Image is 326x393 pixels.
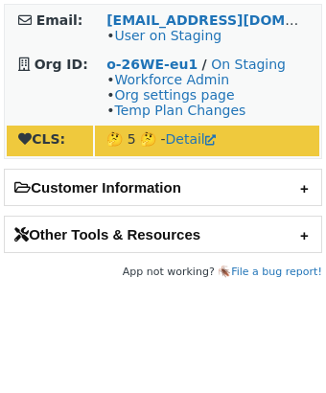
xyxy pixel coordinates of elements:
[114,72,229,87] a: Workforce Admin
[211,57,286,72] a: On Staging
[5,170,321,205] h2: Customer Information
[202,57,207,72] strong: /
[18,131,65,147] strong: CLS:
[114,28,221,43] a: User on Staging
[36,12,83,28] strong: Email:
[114,87,234,103] a: Org settings page
[231,266,322,278] a: File a bug report!
[106,72,245,118] span: • • •
[114,103,245,118] a: Temp Plan Changes
[35,57,88,72] strong: Org ID:
[5,217,321,252] h2: Other Tools & Resources
[4,263,322,282] footer: App not working? 🪳
[166,131,216,147] a: Detail
[95,126,319,156] td: 🤔 5 🤔 -
[106,57,198,72] a: o-26WE-eu1
[106,28,221,43] span: •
